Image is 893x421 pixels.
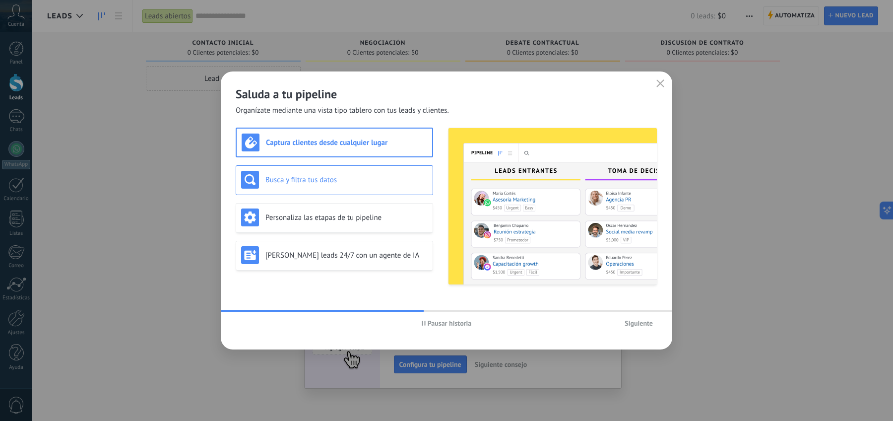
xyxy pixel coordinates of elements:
[266,138,427,147] h3: Captura clientes desde cualquier lugar
[417,316,476,331] button: Pausar historia
[236,86,657,102] h2: Saluda a tu pipeline
[236,106,449,116] span: Organízate mediante una vista tipo tablero con tus leads y clientes.
[620,316,657,331] button: Siguiente
[625,320,653,327] span: Siguiente
[265,175,428,185] h3: Busca y filtra tus datos
[428,320,472,327] span: Pausar historia
[265,251,428,260] h3: [PERSON_NAME] leads 24/7 con un agente de IA
[265,213,428,222] h3: Personaliza las etapas de tu pipeline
